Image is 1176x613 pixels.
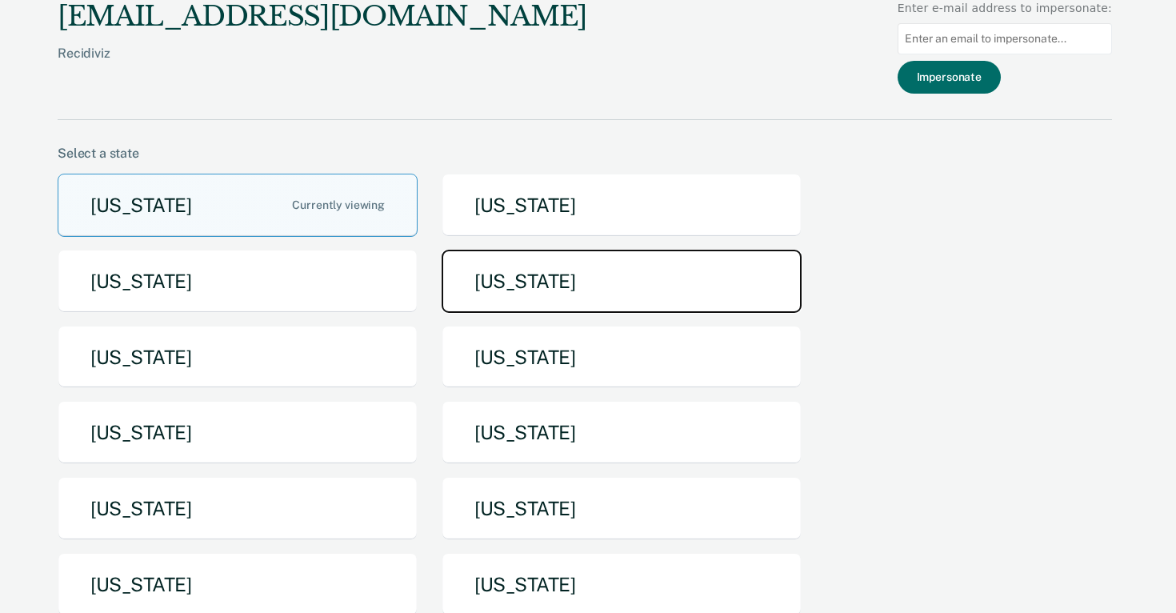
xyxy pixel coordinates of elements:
button: [US_STATE] [58,477,418,540]
div: Select a state [58,146,1112,161]
button: [US_STATE] [442,326,802,389]
input: Enter an email to impersonate... [898,23,1112,54]
button: Impersonate [898,61,1001,94]
button: [US_STATE] [442,401,802,464]
button: [US_STATE] [442,250,802,313]
button: [US_STATE] [442,477,802,540]
button: [US_STATE] [58,401,418,464]
div: Recidiviz [58,46,587,86]
button: [US_STATE] [58,250,418,313]
button: [US_STATE] [58,174,418,237]
button: [US_STATE] [442,174,802,237]
button: [US_STATE] [58,326,418,389]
